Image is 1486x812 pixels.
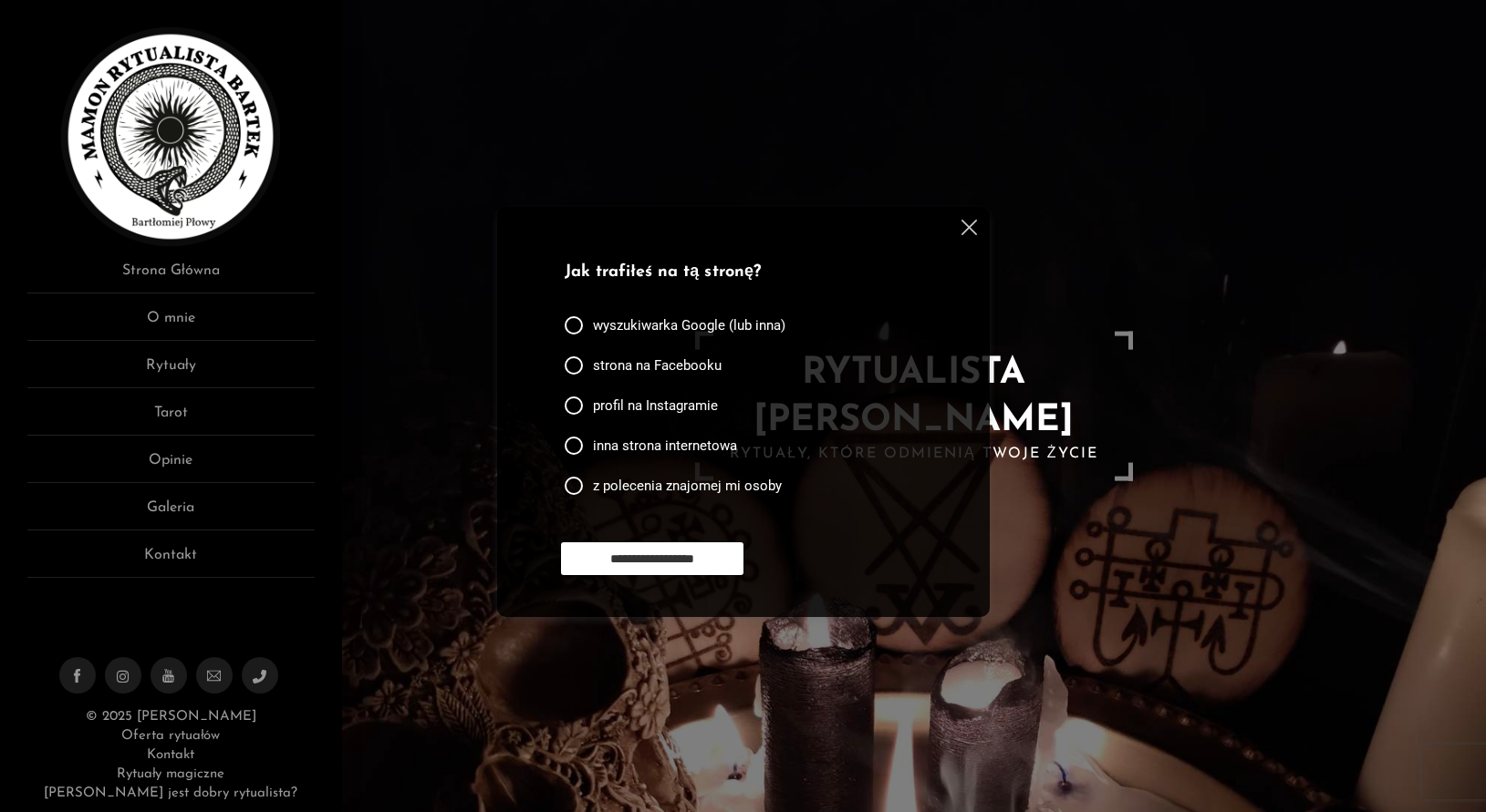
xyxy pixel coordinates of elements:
[117,767,224,781] a: Rytuały magiczne
[565,261,915,285] p: Jak trafiłeś na tą stronę?
[27,497,315,530] a: Galeria
[27,307,315,341] a: O mnie
[61,27,280,246] img: Rytualista Bartek
[27,544,315,578] a: Kontakt
[593,477,782,495] span: z polecenia znajomej mi osoby
[44,786,297,800] a: [PERSON_NAME] jest dobry rytualista?
[121,729,220,743] a: Oferta rytuałów
[27,355,315,388] a: Rytuały
[593,396,718,415] span: profil na Instagramie
[27,260,315,293] a: Strona Główna
[593,356,722,375] span: strona na Facebooku
[147,748,194,762] a: Kontakt
[27,449,315,483] a: Opinie
[27,402,315,436] a: Tarot
[593,437,737,455] span: inna strona internetowa
[593,316,785,334] span: wyszukiwarka Google (lub inna)
[961,220,977,235] img: cross.svg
